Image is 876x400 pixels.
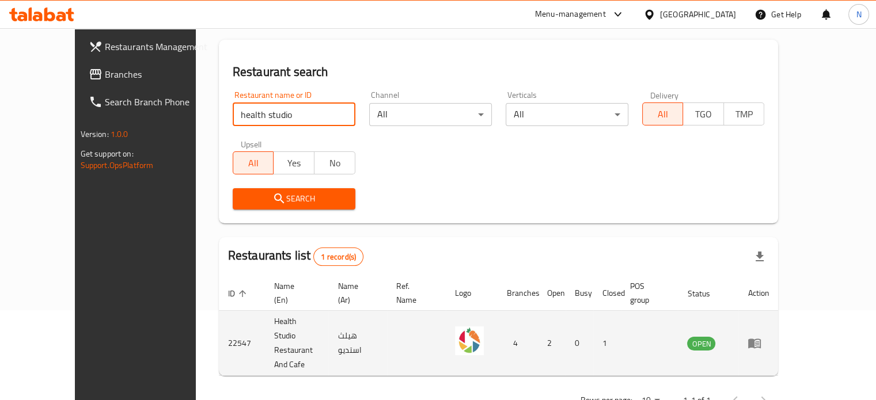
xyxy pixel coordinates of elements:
div: Export file [746,243,773,271]
span: TMP [729,106,760,123]
button: TGO [682,102,724,125]
span: 1.0.0 [111,127,128,142]
th: Action [738,276,778,311]
span: TGO [688,106,719,123]
span: Branches [105,67,212,81]
span: Search Branch Phone [105,95,212,109]
button: Search [233,188,355,209]
button: TMP [723,102,765,125]
th: Logo [446,276,498,311]
span: Ref. Name [396,279,432,307]
span: Restaurants Management [105,40,212,54]
a: Restaurants Management [79,33,221,60]
td: 1 [593,311,621,376]
div: Menu [748,336,769,350]
td: هيلث استديو [328,311,387,376]
button: All [233,151,274,174]
h2: Restaurant search [233,63,765,81]
span: N [856,8,861,21]
td: Health Studio Restaurant And Cafe [265,311,329,376]
button: All [642,102,684,125]
span: Name (En) [274,279,315,307]
span: Get support on: [81,146,134,161]
span: OPEN [687,337,715,351]
td: 22547 [219,311,265,376]
span: All [238,155,270,172]
label: Upsell [241,140,262,148]
table: enhanced table [219,276,779,376]
span: Yes [278,155,310,172]
th: Branches [498,276,538,311]
td: 2 [538,311,566,376]
span: No [319,155,351,172]
span: Name (Ar) [337,279,373,307]
th: Open [538,276,566,311]
span: 1 record(s) [314,252,363,262]
div: Menu-management [535,7,606,21]
button: No [314,151,355,174]
img: Health Studio Restaurant And Cafe [455,326,484,355]
div: All [369,103,492,126]
span: ID [228,287,250,300]
th: Busy [566,276,593,311]
input: Search for restaurant name or ID.. [233,103,355,126]
span: Search [242,192,346,206]
label: Delivery [650,91,679,99]
a: Search Branch Phone [79,88,221,116]
div: [GEOGRAPHIC_DATA] [660,8,736,21]
td: 4 [498,311,538,376]
div: Total records count [313,247,363,266]
a: Support.OpsPlatform [81,158,154,173]
span: Status [687,287,725,300]
span: Version: [81,127,109,142]
button: Yes [273,151,314,174]
h2: Restaurants list [228,247,363,266]
th: Closed [593,276,621,311]
div: All [506,103,628,126]
span: All [647,106,679,123]
span: POS group [630,279,665,307]
a: Branches [79,60,221,88]
td: 0 [566,311,593,376]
